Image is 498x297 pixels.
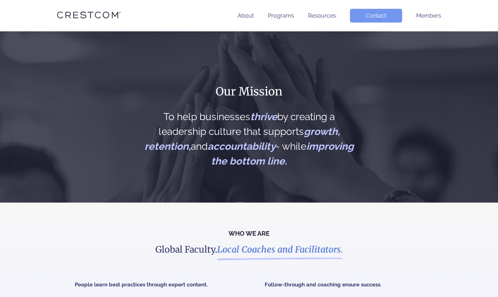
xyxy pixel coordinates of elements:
a: Resources [308,12,336,19]
i: Local Coaches and Facilitators. [217,244,343,255]
h3: WHO WE ARE [11,231,487,236]
a: Contact [350,9,402,23]
h2: To help businesses by creating a leadership culture that supports and - while [144,110,354,169]
span: thrive [250,111,277,123]
a: About [238,12,254,19]
b: Follow-through and coaching ensure success. [265,281,381,288]
b: People learn best practices through expert content. [75,281,208,288]
h4: Global Faculty. [126,243,372,256]
a: Programs [268,12,294,19]
span: accountability [208,141,276,152]
a: Members [416,12,441,19]
h1: Our Mission [144,84,354,99]
span: improving the bottom line. [211,141,354,167]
